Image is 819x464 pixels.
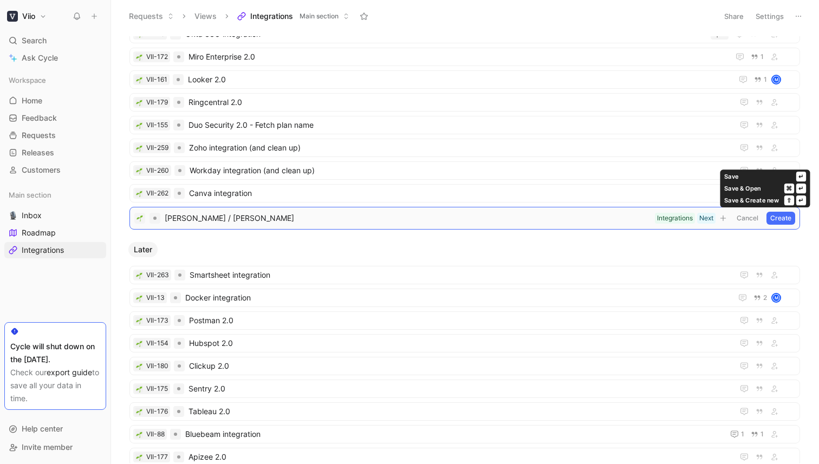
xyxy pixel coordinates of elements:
button: 🌱 [135,76,143,83]
button: 🌱 [135,408,143,415]
div: VII-173 [146,315,168,326]
button: ViioViio [4,9,49,24]
a: Customers [4,162,106,178]
div: 🌱 [135,121,143,129]
span: Workday integration (and clean up) [190,164,729,177]
button: Views [190,8,222,24]
img: 🌱 [136,295,142,302]
span: Search [22,34,47,47]
img: Viio [7,11,18,22]
div: Main section [4,187,106,203]
button: 🌱 [135,339,143,347]
img: 🌱 [136,386,142,393]
a: 🎙️Inbox [4,207,106,224]
button: 🌱 [135,189,143,197]
div: VII-155 [146,120,168,130]
span: 1 [760,431,764,437]
img: 🌱 [136,272,142,279]
span: Inbox [22,210,42,221]
span: Home [22,95,42,106]
div: VII-179 [146,97,168,108]
div: 🌱 [135,430,143,438]
button: 🌱 [135,294,143,302]
a: 🌱VII-263Smartsheet integration [129,266,800,284]
button: 1 [752,74,769,86]
button: 🌱 [135,317,143,324]
div: Next [699,213,713,224]
span: Sentry 2.0 [188,382,729,395]
img: 🌱 [136,145,142,152]
button: 🌱 [135,362,143,370]
button: 🌱 [135,453,143,461]
span: Clickup 2.0 [189,360,729,372]
img: 🌱 [136,454,142,461]
button: Create [766,212,795,225]
a: Ask Cycle [4,50,106,66]
span: 1 [760,54,764,60]
span: Zoho integration (and clean up) [189,141,729,154]
button: 🌱 [135,53,143,61]
button: Later [128,242,158,257]
button: 1 [749,428,766,440]
span: Roadmap [22,227,56,238]
img: 🌱 [136,100,142,106]
span: Docker integration [185,291,727,304]
a: 🌱VII-179Ringcentral 2.0 [129,93,800,112]
span: Miro Enterprise 2.0 [188,50,725,63]
div: Save & Create new [724,195,779,205]
span: Apizee 2.0 [188,450,729,463]
div: ⇧ [784,195,794,205]
a: Requests [4,127,106,143]
span: Help center [22,424,63,433]
div: VII-175 [146,383,168,394]
a: 🌱VII-176Tableau 2.0 [129,402,800,421]
a: 🌱VII-175Sentry 2.0 [129,380,800,398]
div: VII-262 [146,188,168,199]
span: Releases [22,147,54,158]
img: 🌱 [136,432,142,438]
img: 🌱 [136,54,142,61]
span: 2 [763,295,767,301]
button: 1 [749,51,766,63]
span: [PERSON_NAME] / [PERSON_NAME] [165,212,651,225]
a: 🌱VII-259Zoho integration (and clean up) [129,139,800,157]
a: 🌱VII-155Duo Security 2.0 - Fetch plan name [129,116,800,134]
span: Main section [300,11,339,22]
div: ↵ [796,184,806,193]
a: 🌱VII-180Clickup 2.0 [129,357,800,375]
span: Canva integration [189,187,729,200]
span: 1 [764,76,767,83]
img: 🌱 [136,318,142,324]
button: IntegrationsMain section [232,8,354,24]
div: ↵ [796,172,806,181]
div: Search [4,32,106,49]
span: Tableau 2.0 [188,405,729,418]
img: 🌱 [136,191,142,197]
div: Help center [4,421,106,437]
div: VII-154 [146,338,168,349]
button: 🌱 [135,167,143,174]
button: 2 [751,292,769,304]
span: Main section [9,189,51,200]
button: 🎙️ [6,209,19,222]
div: Cycle will shut down on the [DATE]. [10,340,100,366]
img: 🌱 [136,409,142,415]
img: 🌱 [136,363,142,370]
img: 🌱 [136,341,142,347]
button: Requests [124,8,179,24]
button: Share [719,9,749,24]
div: ↵ [796,195,806,205]
a: 🌱VII-172Miro Enterprise 2.01 [129,48,800,66]
button: 🌱 [135,385,143,393]
span: Ask Cycle [22,51,58,64]
button: 🌱 [135,99,143,106]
